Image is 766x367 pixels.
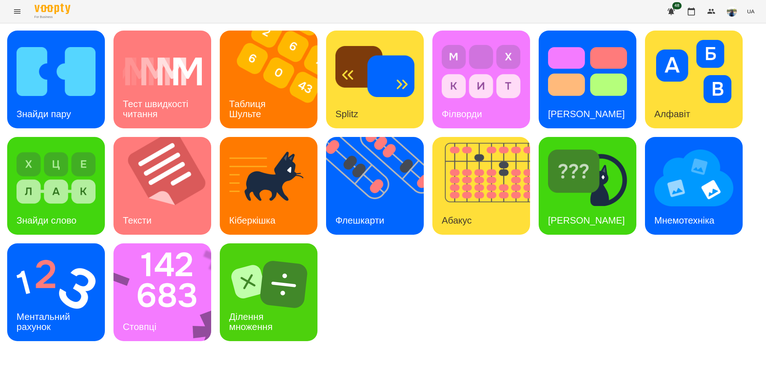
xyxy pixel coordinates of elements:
a: Знайди словоЗнайди слово [7,137,105,235]
img: Філворди [442,40,521,103]
h3: Знайди слово [17,215,76,226]
a: ТекстиТексти [113,137,211,235]
img: 79bf113477beb734b35379532aeced2e.jpg [727,6,737,17]
a: SplitzSplitz [326,31,424,128]
h3: Ментальний рахунок [17,311,73,332]
img: Знайди слово [17,146,96,210]
h3: Splitz [335,109,358,119]
h3: Ділення множення [229,311,273,332]
a: Ділення множенняДілення множення [220,243,317,341]
img: Тексти [113,137,220,235]
a: АлфавітАлфавіт [645,31,743,128]
h3: Стовпці [123,321,156,332]
img: Тест Струпа [548,40,627,103]
h3: Знайди пару [17,109,71,119]
a: ФлешкартиФлешкарти [326,137,424,235]
a: КіберкішкаКіберкішка [220,137,317,235]
img: Ментальний рахунок [17,253,96,316]
img: Флешкарти [326,137,433,235]
img: Абакус [432,137,539,235]
img: Таблиця Шульте [220,31,326,128]
img: Стовпці [113,243,220,341]
a: Тест Струпа[PERSON_NAME] [539,31,636,128]
h3: Алфавіт [654,109,690,119]
img: Voopty Logo [34,4,70,14]
button: Menu [9,3,26,20]
h3: Абакус [442,215,472,226]
img: Знайди пару [17,40,96,103]
a: Знайди Кіберкішку[PERSON_NAME] [539,137,636,235]
img: Ділення множення [229,253,308,316]
a: СтовпціСтовпці [113,243,211,341]
a: Ментальний рахунокМентальний рахунок [7,243,105,341]
img: Знайди Кіберкішку [548,146,627,210]
h3: [PERSON_NAME] [548,215,625,226]
h3: [PERSON_NAME] [548,109,625,119]
h3: Кіберкішка [229,215,275,226]
h3: Флешкарти [335,215,384,226]
a: АбакусАбакус [432,137,530,235]
h3: Тексти [123,215,152,226]
a: Таблиця ШультеТаблиця Шульте [220,31,317,128]
img: Кіберкішка [229,146,308,210]
img: Splitz [335,40,414,103]
h3: Філворди [442,109,482,119]
a: МнемотехнікаМнемотехніка [645,137,743,235]
a: Тест швидкості читанняТест швидкості читання [113,31,211,128]
img: Мнемотехніка [654,146,733,210]
img: Тест швидкості читання [123,40,202,103]
h3: Таблиця Шульте [229,98,268,119]
span: UA [747,8,755,15]
a: ФілвордиФілворди [432,31,530,128]
h3: Мнемотехніка [654,215,714,226]
h3: Тест швидкості читання [123,98,191,119]
img: Алфавіт [654,40,733,103]
button: UA [744,5,757,18]
span: 48 [672,2,682,9]
a: Знайди паруЗнайди пару [7,31,105,128]
span: For Business [34,15,70,19]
